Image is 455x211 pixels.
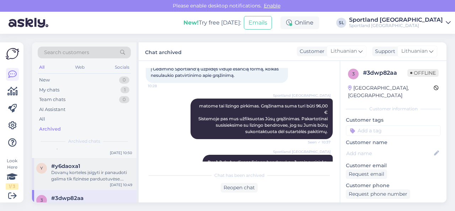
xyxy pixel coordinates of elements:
[401,47,428,55] span: Lithuanian
[151,60,283,78] span: Mano užsakymas 3000440032 , batus praeitą savaitę gražinau į Gedimino Sportland'ą užpildęs viduje...
[6,48,19,59] img: Askly Logo
[346,125,441,136] input: Add a tag
[39,86,59,94] div: My chats
[51,201,132,208] div: Ačiū
[183,19,199,26] b: New!
[304,139,331,145] span: Seen ✓ 10:37
[336,18,346,28] div: SL
[348,84,434,99] div: [GEOGRAPHIC_DATA], [GEOGRAPHIC_DATA]
[346,202,441,209] p: Visited pages
[148,83,175,89] span: 10:28
[198,103,329,134] span: matome tai lizingo pirkimas. Grąžinama suma turi būti 96,00 € Sistemoje pas mus užfiksuotas Jūsų ...
[349,23,443,28] div: Sportland [GEOGRAPHIC_DATA]
[208,159,328,165] span: Per 1-2 darbo dienas lizingo bendrovė su Jumis susisieks.
[39,77,50,84] div: New
[145,47,182,56] label: Chat archived
[346,182,441,189] p: Customer phone
[273,149,331,154] span: Sportland [GEOGRAPHIC_DATA]
[221,183,258,192] div: Reopen chat
[121,86,129,94] div: 1
[346,149,433,157] input: Add name
[6,183,18,190] div: 1 / 3
[244,16,272,30] button: Emails
[346,106,441,112] div: Customer information
[346,116,441,124] p: Customer tags
[39,106,65,113] div: AI Assistant
[331,47,357,55] span: Lithuanian
[352,71,355,77] span: 3
[110,182,132,188] div: [DATE] 10:49
[113,63,131,72] div: Socials
[346,169,387,179] div: Request email
[74,63,86,72] div: Web
[39,126,61,133] div: Archived
[346,139,441,146] p: Customer name
[407,69,439,77] span: Offline
[40,165,43,171] span: y
[349,17,443,23] div: Sportland [GEOGRAPHIC_DATA]
[273,93,331,98] span: Sportland [GEOGRAPHIC_DATA]
[349,17,451,28] a: Sportland [GEOGRAPHIC_DATA]Sportland [GEOGRAPHIC_DATA]
[6,158,18,190] div: Look Here
[262,2,283,9] span: Enable
[183,19,241,27] div: Try free [DATE]:
[280,16,319,29] div: Online
[41,197,43,203] span: 3
[363,69,407,77] div: # 3dwp82aa
[119,77,129,84] div: 0
[346,189,410,199] div: Request phone number
[51,163,80,169] span: #y6daoxa1
[51,169,132,182] div: Dovanų korteles įsigyti ir panaudoti galima tik fizinėse parduotuvėse. Dovanų kortelė negalioja T...
[44,49,89,56] span: Search customers
[214,172,264,179] span: Chat has been archived
[68,138,100,144] span: Archived chats
[346,162,441,169] p: Customer email
[38,63,46,72] div: All
[119,96,129,103] div: 0
[39,96,65,103] div: Team chats
[39,116,45,123] div: All
[372,48,395,55] div: Support
[51,195,84,201] span: #3dwp82aa
[297,48,325,55] div: Customer
[110,150,132,155] div: [DATE] 10:50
